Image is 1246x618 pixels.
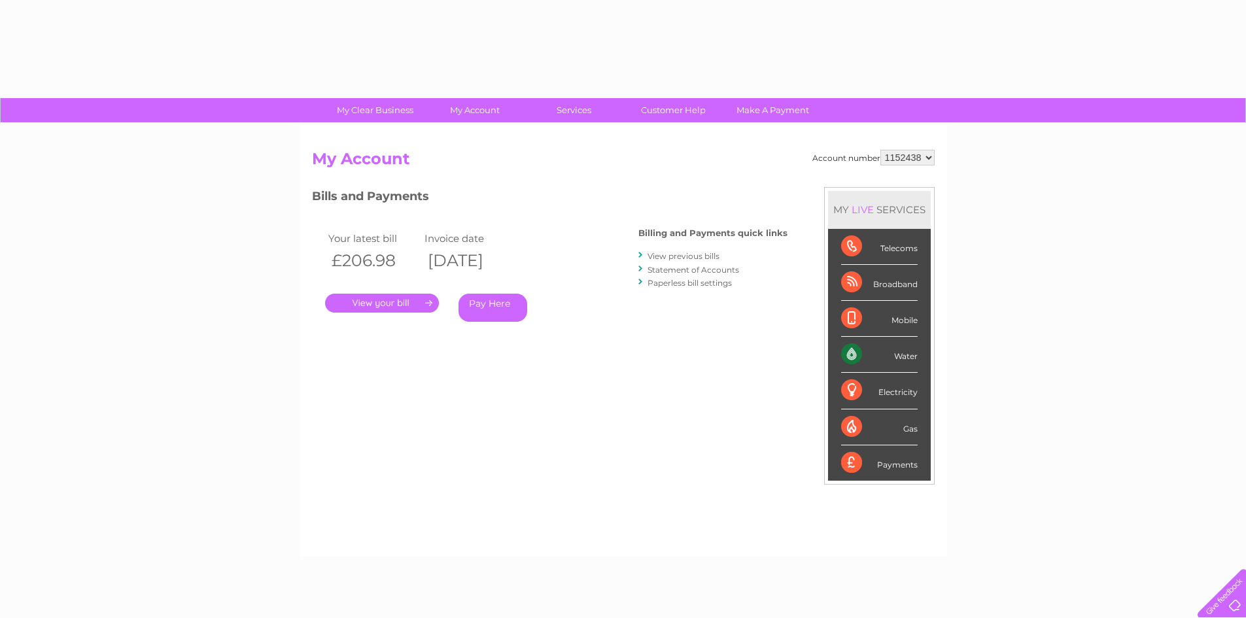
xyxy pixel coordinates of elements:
div: Payments [841,445,918,481]
div: MY SERVICES [828,191,931,228]
h4: Billing and Payments quick links [638,228,787,238]
a: Make A Payment [719,98,827,122]
th: [DATE] [421,247,518,274]
div: Gas [841,409,918,445]
div: Electricity [841,373,918,409]
div: Water [841,337,918,373]
a: Pay Here [459,294,527,322]
a: Customer Help [619,98,727,122]
h2: My Account [312,150,935,175]
a: My Clear Business [321,98,429,122]
td: Your latest bill [325,230,422,247]
td: Invoice date [421,230,518,247]
div: Telecoms [841,229,918,265]
a: My Account [421,98,528,122]
div: Broadband [841,265,918,301]
a: . [325,294,439,313]
h3: Bills and Payments [312,187,787,210]
div: LIVE [849,203,876,216]
div: Mobile [841,301,918,337]
a: Paperless bill settings [648,278,732,288]
div: Account number [812,150,935,165]
a: View previous bills [648,251,719,261]
a: Statement of Accounts [648,265,739,275]
a: Services [520,98,628,122]
th: £206.98 [325,247,422,274]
